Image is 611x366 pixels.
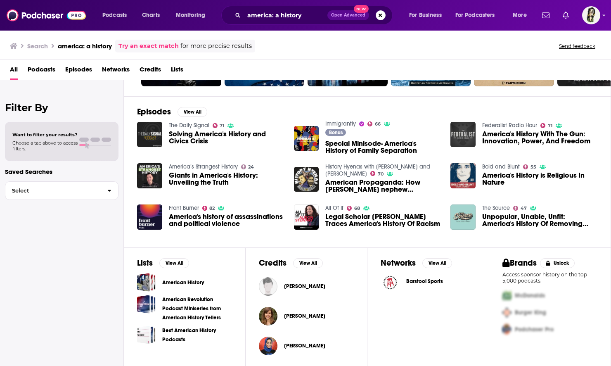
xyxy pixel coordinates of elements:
span: 47 [521,207,527,210]
a: Laila Al-Arian [284,342,325,349]
button: Barstool Sports logoBarstool Sports [381,273,476,292]
span: 70 [378,172,384,176]
a: Best American History Podcasts [162,326,232,344]
a: Special Minisode- America's History of Family Separation [294,126,319,151]
a: Show notifications dropdown [539,8,553,22]
button: Unlock [540,258,575,268]
h2: Brands [502,258,537,268]
img: Legal Scholar Jeffery Robinson Traces America's History Of Racism [294,204,319,230]
button: Select [5,181,118,200]
a: American Propaganda: How Freud's nephew brainwashed America | History Hyenas [325,179,440,193]
button: Open AdvancedNew [327,10,369,20]
img: Solving America's History and Civics Crisis [137,122,162,147]
span: For Podcasters [455,10,495,21]
a: American Revolution Podcast Miniseries from American History Tellers [162,295,232,322]
span: Legal Scholar [PERSON_NAME] Traces America's History Of Racism [325,213,440,227]
a: Legal Scholar Jeffery Robinson Traces America's History Of Racism [325,213,440,227]
img: Giants in America's History: Unveiling the Truth [137,163,162,188]
span: Logged in as poppyhat [582,6,600,24]
a: Special Minisode- America's History of Family Separation [325,140,440,154]
img: Barstool Sports logo [381,273,400,292]
button: open menu [97,9,137,22]
img: Podchaser - Follow, Share and Rate Podcasts [7,7,86,23]
button: open menu [450,9,507,22]
span: Burger King [515,309,546,316]
span: Podcasts [102,10,127,21]
a: All Of It [325,204,343,212]
a: Giants in America's History: Unveiling the Truth [169,172,284,186]
a: CreditsView All [259,258,323,268]
a: Podcasts [28,63,55,80]
span: American Propaganda: How [PERSON_NAME] nephew brainwashed America | History Hyenas [325,179,440,193]
a: History Hyenas with Chris Distefano and Yannis Pappas [325,163,430,177]
h2: Credits [259,258,287,268]
a: 47 [513,206,527,211]
a: America's History is Religious In Nature [482,172,597,186]
a: 68 [347,206,360,211]
span: New [354,5,369,13]
button: Alexander AugustusAlexander Augustus [259,273,354,299]
h2: Episodes [137,107,171,117]
a: Credits [140,63,161,80]
span: For Business [409,10,442,21]
span: More [513,10,527,21]
a: Lists [171,63,183,80]
a: America's history of assassinations and political violence [137,204,162,230]
img: Laila Al-Arian [259,337,277,355]
div: Search podcasts, credits, & more... [229,6,400,25]
span: 55 [530,165,536,169]
button: View All [159,258,189,268]
span: Choose a tab above to access filters. [12,140,78,152]
a: Alexander Augustus [284,283,325,290]
a: All [10,63,18,80]
span: America's history of assassinations and political violence [169,213,284,227]
span: 82 [209,207,215,210]
h3: america: a history [58,42,112,50]
a: Try an exact match [118,41,179,51]
a: 82 [202,206,215,211]
a: American Propaganda: How Freud's nephew brainwashed America | History Hyenas [294,167,319,192]
img: America's History With The Gun: Innovation, Power, And Freedom [450,122,476,147]
a: Bold and Blunt [482,163,520,170]
span: 71 [548,124,552,128]
button: Show profile menu [582,6,600,24]
h2: Filter By [5,102,118,114]
img: Unpopular, Unable, Unfit: America's History Of Removing Presidents [450,204,476,230]
span: [PERSON_NAME] [284,313,325,319]
img: Andra Chastain [259,307,277,326]
a: Front Burner [169,204,199,212]
a: American Revolution Podcast Miniseries from American History Tellers [137,295,156,314]
button: open menu [507,9,537,22]
a: Episodes [65,63,92,80]
a: 55 [523,164,536,169]
a: America's History is Religious In Nature [450,163,476,188]
a: Andra Chastain [284,313,325,319]
p: Saved Searches [5,168,118,176]
button: View All [422,258,452,268]
span: McDonalds [515,292,545,299]
img: First Pro Logo [499,287,515,304]
span: Charts [142,10,160,21]
span: for more precise results [180,41,252,51]
img: User Profile [582,6,600,24]
a: American History [137,273,156,292]
a: Networks [102,63,130,80]
span: Barstool Sports [406,278,443,285]
a: Solving America's History and Civics Crisis [169,131,284,145]
a: The Daily Signal [169,122,209,129]
img: Second Pro Logo [499,304,515,321]
a: Alexander Augustus [259,277,277,296]
a: America’s Strangest History [169,163,238,170]
a: Unpopular, Unable, Unfit: America's History Of Removing Presidents [482,213,597,227]
h2: Networks [381,258,416,268]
